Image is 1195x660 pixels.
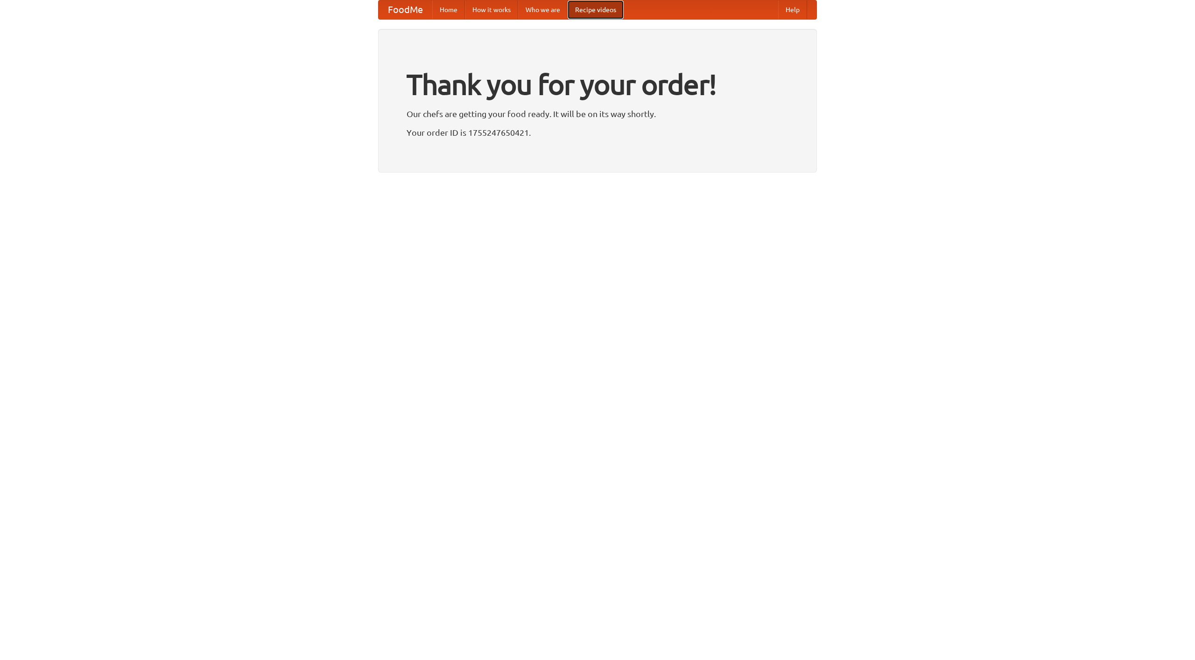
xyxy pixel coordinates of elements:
a: Who we are [518,0,568,19]
a: Recipe videos [568,0,624,19]
a: Help [778,0,807,19]
p: Our chefs are getting your food ready. It will be on its way shortly. [407,107,788,121]
p: Your order ID is 1755247650421. [407,125,788,139]
a: Home [432,0,465,19]
a: FoodMe [379,0,432,19]
h1: Thank you for your order! [407,62,788,107]
a: How it works [465,0,518,19]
